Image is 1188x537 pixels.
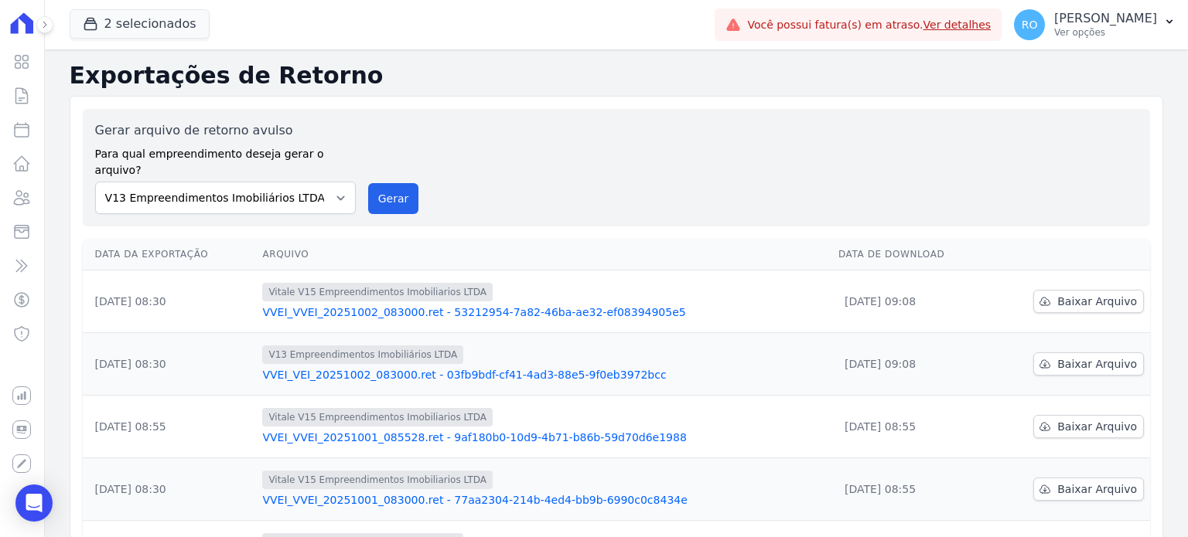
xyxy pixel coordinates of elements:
a: VVEI_VVEI_20251002_083000.ret - 53212954-7a82-46ba-ae32-ef08394905e5 [262,304,826,320]
th: Arquivo [256,239,832,270]
button: 2 selecionados [70,9,210,39]
span: RO [1022,19,1038,30]
td: [DATE] 08:30 [83,270,257,333]
span: Você possui fatura(s) em atraso. [747,17,991,33]
span: Baixar Arquivo [1057,481,1137,497]
label: Para qual empreendimento deseja gerar o arquivo? [95,140,356,178]
span: Baixar Arquivo [1057,294,1137,309]
p: Ver opções [1054,26,1157,39]
a: Baixar Arquivo [1033,478,1144,501]
span: Vitale V15 Empreendimentos Imobiliarios LTDA [262,283,493,301]
span: Vitale V15 Empreendimentos Imobiliarios LTDA [262,408,493,427]
span: V13 Empreendimentos Imobiliários LTDA [262,345,463,364]
td: [DATE] 08:55 [832,396,988,458]
a: VVEI_VVEI_20251001_083000.ret - 77aa2304-214b-4ed4-bb9b-6990c0c8434e [262,492,826,508]
td: [DATE] 09:08 [832,270,988,333]
th: Data de Download [832,239,988,270]
td: [DATE] 08:30 [83,458,257,521]
div: Open Intercom Messenger [15,484,53,522]
a: Baixar Arquivo [1033,290,1144,313]
th: Data da Exportação [83,239,257,270]
a: Baixar Arquivo [1033,415,1144,438]
td: [DATE] 09:08 [832,333,988,396]
span: Baixar Arquivo [1057,419,1137,434]
span: Baixar Arquivo [1057,356,1137,372]
label: Gerar arquivo de retorno avulso [95,121,356,140]
span: Vitale V15 Empreendimentos Imobiliarios LTDA [262,471,493,489]
a: VVEI_VEI_20251002_083000.ret - 03fb9bdf-cf41-4ad3-88e5-9f0eb3972bcc [262,367,826,382]
td: [DATE] 08:30 [83,333,257,396]
a: Baixar Arquivo [1033,352,1144,376]
p: [PERSON_NAME] [1054,11,1157,26]
a: VVEI_VVEI_20251001_085528.ret - 9af180b0-10d9-4b71-b86b-59d70d6e1988 [262,430,826,445]
button: RO [PERSON_NAME] Ver opções [1002,3,1188,46]
td: [DATE] 08:55 [832,458,988,521]
a: Ver detalhes [923,19,992,31]
button: Gerar [368,183,419,214]
h2: Exportações de Retorno [70,62,1163,90]
td: [DATE] 08:55 [83,396,257,458]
